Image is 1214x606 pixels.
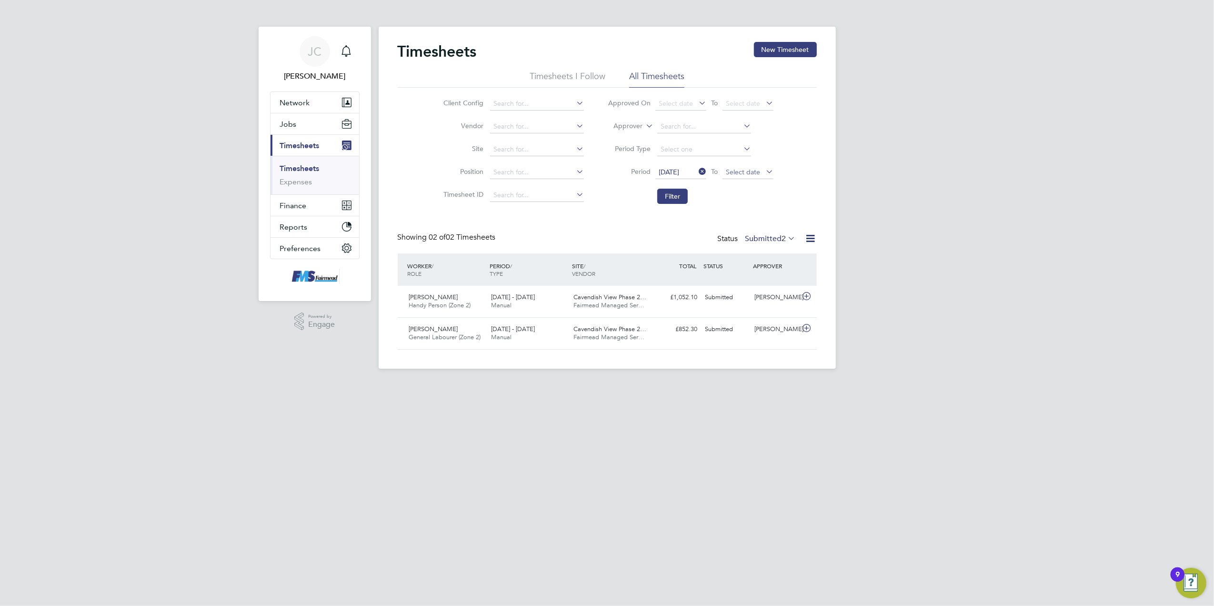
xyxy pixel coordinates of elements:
label: Vendor [441,121,483,130]
button: Filter [657,189,688,204]
div: STATUS [702,257,751,274]
a: Go to home page [270,269,360,284]
span: Select date [726,168,760,176]
span: 02 Timesheets [429,232,496,242]
label: Submitted [745,234,796,243]
span: [DATE] - [DATE] [491,293,535,301]
label: Period Type [608,144,651,153]
span: [PERSON_NAME] [409,325,458,333]
button: Finance [271,195,359,216]
span: Powered by [308,313,335,321]
span: Jobs [280,120,297,129]
span: [DATE] [659,168,679,176]
div: APPROVER [751,257,800,274]
span: Manual [491,333,512,341]
div: SITE [570,257,652,282]
input: Search for... [490,97,584,111]
span: Select date [659,99,693,108]
label: Approver [600,121,642,131]
span: Timesheets [280,141,320,150]
div: Timesheets [271,156,359,194]
span: Select date [726,99,760,108]
a: JC[PERSON_NAME] [270,36,360,82]
span: General Labourer (Zone 2) [409,333,481,341]
div: PERIOD [487,257,570,282]
span: 2 [782,234,786,243]
span: To [708,165,721,178]
a: Powered byEngage [294,313,335,331]
div: £1,052.10 [652,290,702,305]
div: Submitted [702,322,751,337]
input: Search for... [657,120,751,133]
img: f-mead-logo-retina.png [290,269,340,284]
span: Reports [280,222,308,232]
button: New Timesheet [754,42,817,57]
span: 02 of [429,232,446,242]
input: Search for... [490,120,584,133]
input: Select one [657,143,751,156]
button: Timesheets [271,135,359,156]
span: Fairmead Managed Ser… [573,301,644,309]
span: [PERSON_NAME] [409,293,458,301]
span: / [510,262,512,270]
button: Preferences [271,238,359,259]
span: [DATE] - [DATE] [491,325,535,333]
label: Approved On [608,99,651,107]
button: Network [271,92,359,113]
span: Fairmead Managed Ser… [573,333,644,341]
div: WORKER [405,257,488,282]
span: Handy Person (Zone 2) [409,301,471,309]
li: All Timesheets [629,71,684,88]
input: Search for... [490,166,584,179]
div: [PERSON_NAME] [751,322,800,337]
span: To [708,97,721,109]
span: / [583,262,585,270]
div: Submitted [702,290,751,305]
span: TYPE [490,270,503,277]
div: Status [718,232,798,246]
span: Cavendish View Phase 2… [573,293,646,301]
span: JC [308,45,321,58]
label: Site [441,144,483,153]
a: Expenses [280,177,312,186]
span: Joanne Conway [270,71,360,82]
h2: Timesheets [398,42,477,61]
span: Finance [280,201,307,210]
span: ROLE [408,270,422,277]
div: [PERSON_NAME] [751,290,800,305]
label: Timesheet ID [441,190,483,199]
div: Showing [398,232,498,242]
input: Search for... [490,189,584,202]
span: Engage [308,321,335,329]
span: Manual [491,301,512,309]
li: Timesheets I Follow [530,71,605,88]
div: £852.30 [652,322,702,337]
a: Timesheets [280,164,320,173]
nav: Main navigation [259,27,371,301]
span: Cavendish View Phase 2… [573,325,646,333]
button: Reports [271,216,359,237]
span: Network [280,98,310,107]
div: 9 [1175,575,1180,587]
span: Preferences [280,244,321,253]
span: / [432,262,434,270]
input: Search for... [490,143,584,156]
span: VENDOR [572,270,595,277]
button: Jobs [271,113,359,134]
label: Client Config [441,99,483,107]
button: Open Resource Center, 9 new notifications [1176,568,1206,598]
label: Period [608,167,651,176]
span: TOTAL [680,262,697,270]
label: Position [441,167,483,176]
